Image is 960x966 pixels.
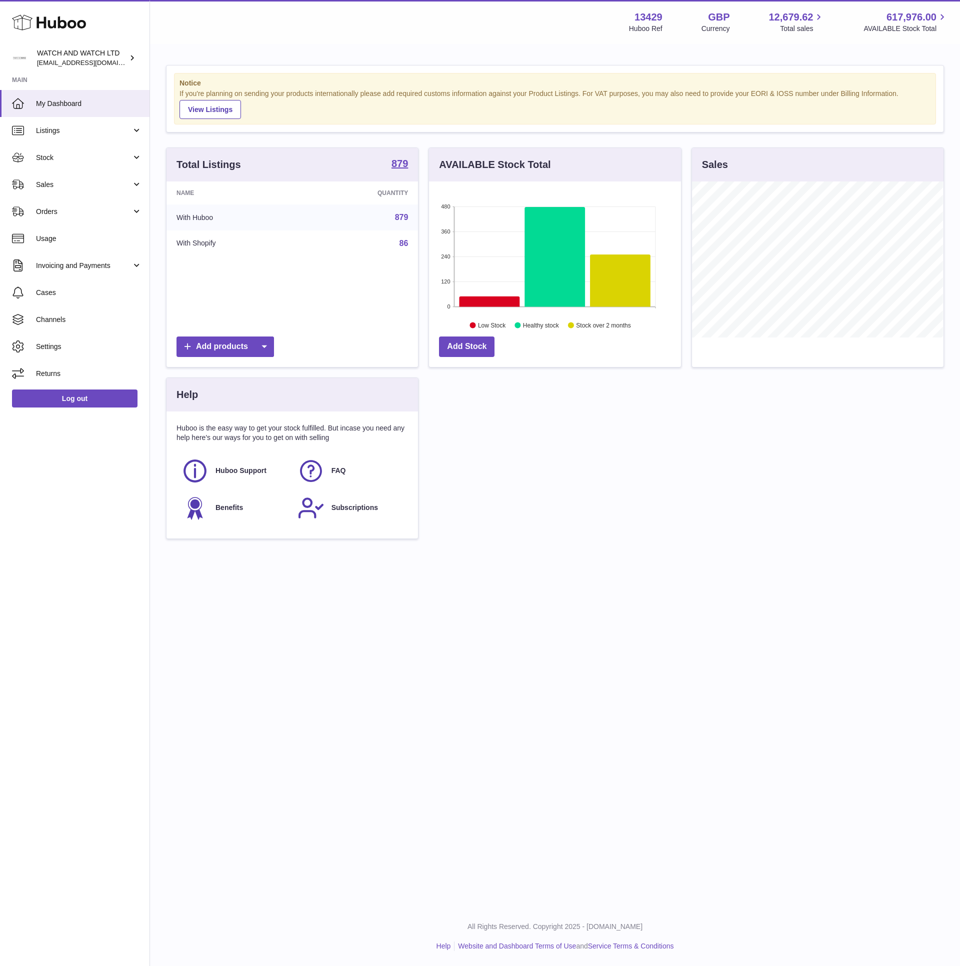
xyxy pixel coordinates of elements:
[576,321,631,328] text: Stock over 2 months
[179,100,241,119] a: View Listings
[447,303,450,309] text: 0
[391,158,408,170] a: 879
[588,942,674,950] a: Service Terms & Conditions
[886,10,936,24] span: 617,976.00
[166,204,302,230] td: With Huboo
[439,158,550,171] h3: AVAILABLE Stock Total
[37,58,147,66] span: [EMAIL_ADDRESS][DOMAIN_NAME]
[36,342,142,351] span: Settings
[215,503,243,512] span: Benefits
[176,423,408,442] p: Huboo is the easy way to get your stock fulfilled. But incase you need any help here's our ways f...
[436,942,451,950] a: Help
[297,457,403,484] a: FAQ
[634,10,662,24] strong: 13429
[36,234,142,243] span: Usage
[12,389,137,407] a: Log out
[36,180,131,189] span: Sales
[702,158,728,171] h3: Sales
[181,494,287,521] a: Benefits
[181,457,287,484] a: Huboo Support
[176,388,198,401] h3: Help
[158,922,952,931] p: All Rights Reserved. Copyright 2025 - [DOMAIN_NAME]
[441,203,450,209] text: 480
[478,321,506,328] text: Low Stock
[768,10,824,33] a: 12,679.62 Total sales
[629,24,662,33] div: Huboo Ref
[439,336,494,357] a: Add Stock
[36,288,142,297] span: Cases
[179,89,930,119] div: If you're planning on sending your products internationally please add required customs informati...
[36,207,131,216] span: Orders
[454,941,673,951] li: and
[179,78,930,88] strong: Notice
[176,336,274,357] a: Add products
[331,503,378,512] span: Subscriptions
[863,24,948,33] span: AVAILABLE Stock Total
[166,181,302,204] th: Name
[768,10,813,24] span: 12,679.62
[708,10,729,24] strong: GBP
[36,126,131,135] span: Listings
[36,369,142,378] span: Returns
[176,158,241,171] h3: Total Listings
[36,153,131,162] span: Stock
[215,466,266,475] span: Huboo Support
[331,466,346,475] span: FAQ
[399,239,408,247] a: 86
[297,494,403,521] a: Subscriptions
[701,24,730,33] div: Currency
[36,99,142,108] span: My Dashboard
[391,158,408,168] strong: 879
[36,261,131,270] span: Invoicing and Payments
[166,230,302,256] td: With Shopify
[37,48,127,67] div: WATCH AND WATCH LTD
[863,10,948,33] a: 617,976.00 AVAILABLE Stock Total
[12,50,27,65] img: baris@watchandwatch.co.uk
[302,181,418,204] th: Quantity
[395,213,408,221] a: 879
[458,942,576,950] a: Website and Dashboard Terms of Use
[441,253,450,259] text: 240
[441,278,450,284] text: 120
[780,24,824,33] span: Total sales
[523,321,559,328] text: Healthy stock
[441,228,450,234] text: 360
[36,315,142,324] span: Channels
